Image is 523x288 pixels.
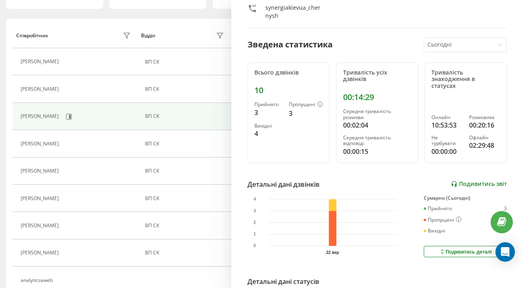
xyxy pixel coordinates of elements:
[254,69,323,76] div: Всього дзвінків
[431,115,462,120] div: Онлайн
[21,59,61,64] div: [PERSON_NAME]
[254,123,282,129] div: Вихідні
[431,147,462,156] div: 00:00:00
[431,135,462,147] div: Не турбувати
[343,135,412,147] div: Середня тривалість відповіді
[145,113,226,119] div: ВП СК
[424,206,452,211] div: Прийнято
[145,86,226,92] div: ВП СК
[431,120,462,130] div: 10:53:53
[439,248,492,255] div: Подивитись деталі
[254,243,256,248] text: 0
[469,115,500,120] div: Розмовляє
[248,179,320,189] div: Детальні дані дзвінків
[424,228,445,234] div: Вихідні
[21,86,61,92] div: [PERSON_NAME]
[289,109,323,118] div: 3
[424,217,461,223] div: Пропущені
[254,209,256,213] text: 3
[343,109,412,120] div: Середня тривалість розмови
[343,92,412,102] div: 00:14:29
[21,168,61,174] div: [PERSON_NAME]
[289,102,323,108] div: Пропущені
[21,141,61,147] div: [PERSON_NAME]
[16,33,48,38] div: Співробітник
[469,120,500,130] div: 00:20:16
[21,113,61,119] div: [PERSON_NAME]
[431,69,500,90] div: Тривалість знаходження в статусах
[145,141,226,147] div: ВП СК
[254,85,323,95] div: 10
[254,232,256,236] text: 1
[21,250,61,256] div: [PERSON_NAME]
[145,59,226,65] div: ВП СК
[254,129,282,139] div: 4
[254,108,282,117] div: 3
[254,197,256,201] text: 4
[254,220,256,224] text: 2
[451,181,507,188] a: Подивитись звіт
[21,196,61,201] div: [PERSON_NAME]
[248,38,333,51] div: Зведена статистика
[21,277,55,283] div: analyticsaweb
[21,223,61,228] div: [PERSON_NAME]
[424,246,507,257] button: Подивитись деталі
[265,4,323,20] div: synergiakievua_chernysh
[424,195,507,201] div: Сумарно (Сьогодні)
[145,168,226,174] div: ВП СК
[469,135,500,141] div: Офлайн
[343,120,412,130] div: 00:02:04
[343,69,412,83] div: Тривалість усіх дзвінків
[504,206,507,211] div: 3
[326,250,339,255] text: 22 вер
[495,242,515,262] div: Open Intercom Messenger
[248,277,319,286] div: Детальні дані статусів
[343,147,412,156] div: 00:00:15
[504,228,507,234] div: 4
[145,250,226,256] div: ВП СК
[141,33,155,38] div: Відділ
[145,196,226,201] div: ВП СК
[469,141,500,150] div: 02:29:48
[254,102,282,107] div: Прийнято
[145,223,226,228] div: ВП СК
